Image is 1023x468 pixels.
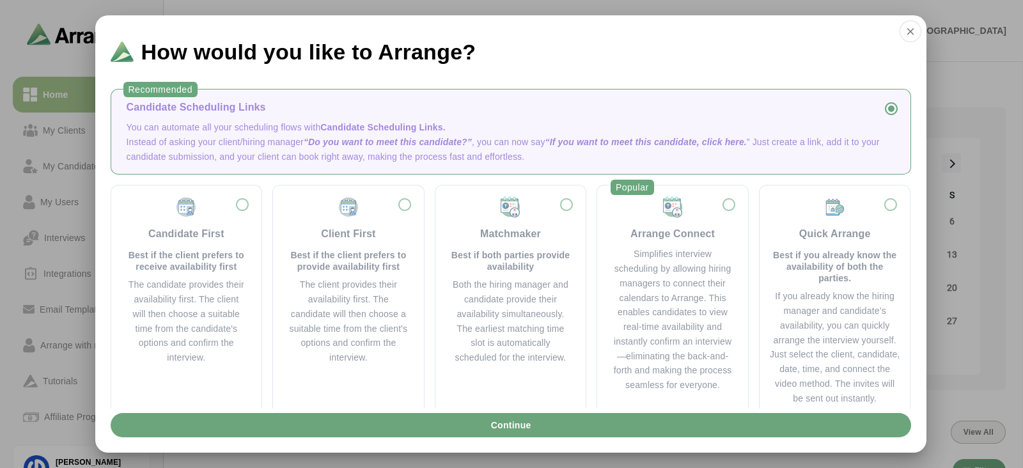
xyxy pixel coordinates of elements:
[799,226,871,242] div: Quick Arrange
[337,196,360,219] img: Client First
[141,41,476,63] span: How would you like to Arrange?
[127,277,247,365] div: The candidate provides their availability first. The client will then choose a suitable time from...
[127,100,895,115] div: Candidate Scheduling Links
[824,196,847,219] img: Quick Arrange
[545,137,747,147] span: “If you want to meet this candidate, click here.
[148,226,224,242] div: Candidate First
[499,196,522,219] img: Matchmaker
[770,249,900,284] p: Best if you already know the availability of both the parties.
[127,135,895,164] p: Instead of asking your client/hiring manager , you can now say ” Just create a link, add it to yo...
[175,196,198,219] img: Candidate First
[613,247,733,393] div: Simplifies interview scheduling by allowing hiring managers to connect their calendars to Arrange...
[490,413,531,437] span: Continue
[611,180,654,195] div: Popular
[770,289,900,405] div: If you already know the hiring manager and candidate’s availability, you can quickly arrange the ...
[288,249,409,272] p: Best if the client prefers to provide availability first
[630,226,715,242] div: Arrange Connect
[451,249,571,272] p: Best if both parties provide availability
[451,277,571,365] div: Both the hiring manager and candidate provide their availability simultaneously. The earliest mat...
[111,42,134,62] img: Logo
[127,120,895,135] p: You can automate all your scheduling flows with
[321,226,375,242] div: Client First
[320,122,445,132] span: Candidate Scheduling Links.
[123,82,198,97] div: Recommended
[288,277,409,365] div: The client provides their availability first. The candidate will then choose a suitable time from...
[127,249,247,272] p: Best if the client prefers to receive availability first
[304,137,472,147] span: “Do you want to meet this candidate?”
[111,413,911,437] button: Continue
[480,226,541,242] div: Matchmaker
[661,196,684,219] img: Matchmaker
